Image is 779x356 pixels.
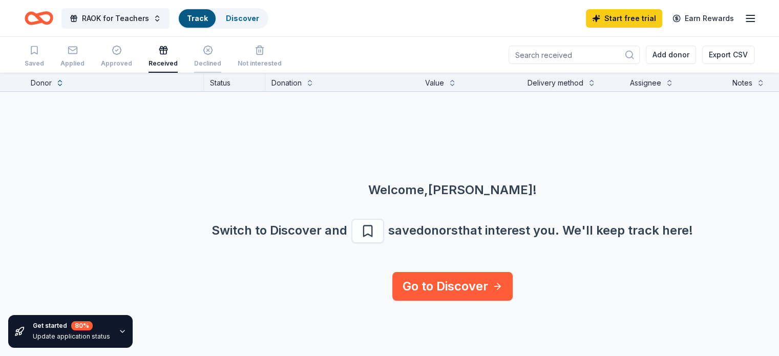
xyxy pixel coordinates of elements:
[666,9,740,28] a: Earn Rewards
[204,73,265,91] div: Status
[33,332,110,341] div: Update application status
[60,41,85,73] button: Applied
[61,8,170,29] button: RAOK for Teachers
[31,77,52,89] div: Donor
[226,14,259,23] a: Discover
[71,321,93,330] div: 80 %
[25,59,44,68] div: Saved
[528,77,583,89] div: Delivery method
[194,41,221,73] button: Declined
[194,59,221,68] div: Declined
[425,77,444,89] div: Value
[271,77,302,89] div: Donation
[25,41,44,73] button: Saved
[187,14,207,23] a: Track
[25,6,53,30] a: Home
[646,46,696,64] button: Add donor
[101,41,132,73] button: Approved
[178,8,268,29] button: TrackDiscover
[392,272,513,301] a: Go to Discover
[60,59,85,68] div: Applied
[149,41,178,73] button: Received
[630,77,661,89] div: Assignee
[33,321,110,330] div: Get started
[702,46,754,64] button: Export CSV
[101,59,132,68] div: Approved
[238,59,282,68] div: Not interested
[238,41,282,73] button: Not interested
[149,59,178,68] div: Received
[586,9,662,28] a: Start free trial
[732,77,752,89] div: Notes
[82,12,149,25] span: RAOK for Teachers
[509,46,640,64] input: Search received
